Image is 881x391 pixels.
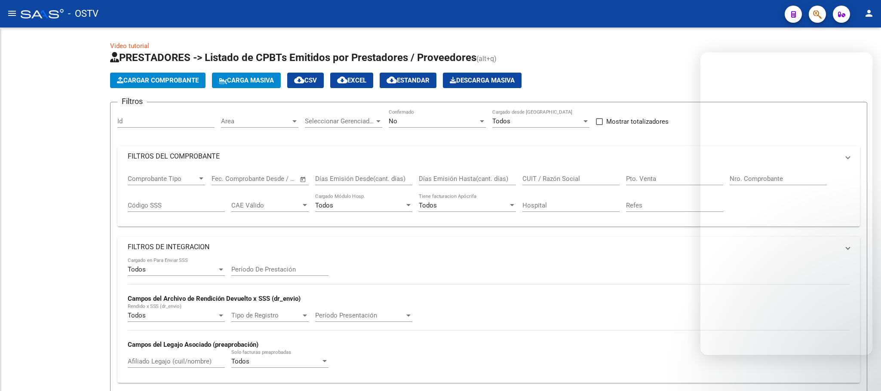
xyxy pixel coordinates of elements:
[294,75,304,85] mat-icon: cloud_download
[337,76,366,84] span: EXCEL
[221,117,291,125] span: Area
[117,257,860,382] div: FILTROS DE INTEGRACION
[212,175,246,183] input: Fecha inicio
[219,76,274,84] span: Carga Masiva
[231,312,301,319] span: Tipo de Registro
[117,237,860,257] mat-expansion-panel-header: FILTROS DE INTEGRACION
[117,146,860,167] mat-expansion-panel-header: FILTROS DEL COMPROBANTE
[287,73,324,88] button: CSV
[294,76,317,84] span: CSV
[476,55,497,63] span: (alt+q)
[389,117,397,125] span: No
[864,8,874,18] mat-icon: person
[212,73,281,88] button: Carga Masiva
[128,341,258,348] strong: Campos del Legajo Asociado (preaprobación)
[298,174,308,184] button: Open calendar
[254,175,296,183] input: Fecha fin
[128,175,197,183] span: Comprobante Tipo
[387,76,430,84] span: Estandar
[305,117,375,125] span: Seleccionar Gerenciador
[68,4,98,23] span: - OSTV
[231,357,249,365] span: Todos
[128,266,146,273] span: Todos
[128,312,146,319] span: Todos
[128,152,839,161] mat-panel-title: FILTROS DEL COMPROBANTE
[419,202,437,209] span: Todos
[443,73,522,88] button: Descarga Masiva
[443,73,522,88] app-download-masive: Descarga masiva de comprobantes (adjuntos)
[852,362,872,382] iframe: Intercom live chat
[7,8,17,18] mat-icon: menu
[700,52,872,355] iframe: Intercom live chat
[128,295,301,302] strong: Campos del Archivo de Rendición Devuelto x SSS (dr_envio)
[315,312,405,319] span: Período Presentación
[128,242,839,252] mat-panel-title: FILTROS DE INTEGRACION
[330,73,373,88] button: EXCEL
[110,52,476,64] span: PRESTADORES -> Listado de CPBTs Emitidos por Prestadores / Proveedores
[110,42,149,50] a: Video tutorial
[117,76,199,84] span: Cargar Comprobante
[110,73,206,88] button: Cargar Comprobante
[117,167,860,227] div: FILTROS DEL COMPROBANTE
[492,117,510,125] span: Todos
[117,95,147,107] h3: Filtros
[231,202,301,209] span: CAE Válido
[450,76,515,84] span: Descarga Masiva
[606,116,669,127] span: Mostrar totalizadores
[387,75,397,85] mat-icon: cloud_download
[315,202,333,209] span: Todos
[337,75,347,85] mat-icon: cloud_download
[380,73,436,88] button: Estandar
